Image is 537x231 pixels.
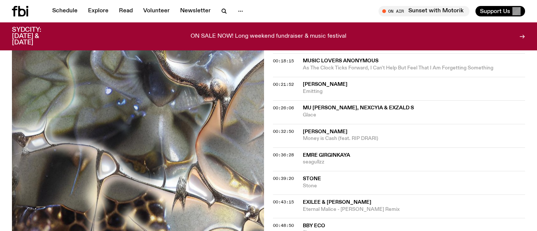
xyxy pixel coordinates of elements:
span: [PERSON_NAME] [303,129,348,134]
button: 00:39:20 [273,177,294,181]
span: Exilee & [PERSON_NAME] [303,200,371,205]
span: [PERSON_NAME] [303,82,348,87]
a: Explore [84,6,113,16]
a: Read [114,6,137,16]
span: seagullzz [303,159,525,166]
button: 00:48:50 [273,224,294,228]
span: 00:48:50 [273,222,294,228]
span: 00:32:50 [273,128,294,134]
button: 00:26:06 [273,106,294,110]
a: Schedule [48,6,82,16]
h3: SYDCITY: [DATE] & [DATE] [12,27,60,46]
span: emre girginkaya [303,153,350,158]
button: 00:21:52 [273,82,294,87]
span: 00:18:15 [273,58,294,64]
p: ON SALE NOW! Long weekend fundraiser & music festival [191,33,346,40]
span: stone [303,176,321,181]
button: 00:43:15 [273,200,294,204]
span: mu [PERSON_NAME], NEXCYIA & Exzald S [303,105,414,110]
span: music lovers anonymous [303,58,379,63]
span: Bby Eco [303,223,325,228]
span: Support Us [480,8,510,15]
span: As The Clock Ticks Forward, I Can't Help But Feel That I Am Forgetting Something [303,65,525,72]
button: Support Us [475,6,525,16]
span: 00:21:52 [273,81,294,87]
span: 00:43:15 [273,199,294,205]
span: Stone [303,182,525,190]
span: Money is Cash (feat. RIP DRARI) [303,135,525,142]
span: Glace [303,112,525,119]
span: Eternal Malice - [PERSON_NAME] Remix [303,206,525,213]
span: 00:39:20 [273,175,294,181]
span: 00:36:28 [273,152,294,158]
a: Newsletter [176,6,215,16]
button: On AirSunset with Motorik [379,6,470,16]
span: Emitting [303,88,525,95]
a: Volunteer [139,6,174,16]
button: 00:32:50 [273,129,294,134]
span: 00:26:06 [273,105,294,111]
button: 00:18:15 [273,59,294,63]
button: 00:36:28 [273,153,294,157]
